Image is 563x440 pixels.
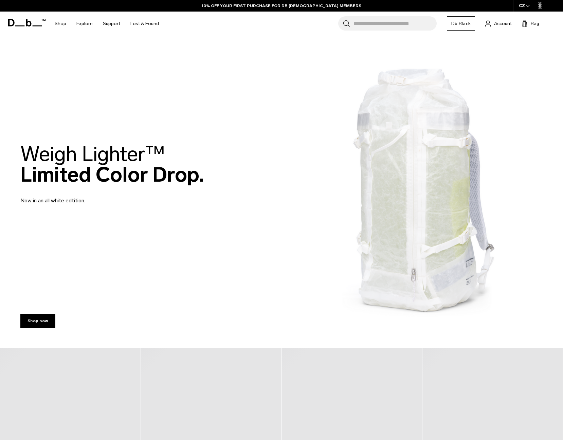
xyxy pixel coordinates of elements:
[531,20,539,27] span: Bag
[494,20,512,27] span: Account
[202,3,361,9] a: 10% OFF YOUR FIRST PURCHASE FOR DB [DEMOGRAPHIC_DATA] MEMBERS
[76,12,93,36] a: Explore
[522,19,539,27] button: Bag
[103,12,120,36] a: Support
[20,142,165,166] span: Weigh Lighter™
[50,12,164,36] nav: Main Navigation
[447,16,475,31] a: Db Black
[20,188,183,205] p: Now in an all white edtition.
[485,19,512,27] a: Account
[55,12,66,36] a: Shop
[20,144,204,185] h2: Limited Color Drop.
[130,12,159,36] a: Lost & Found
[20,314,55,328] a: Shop now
